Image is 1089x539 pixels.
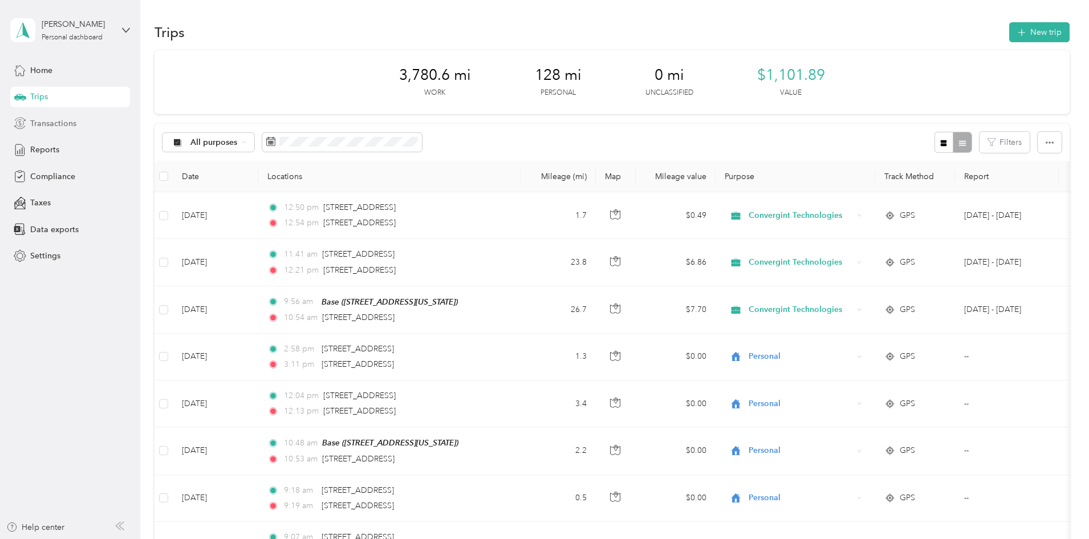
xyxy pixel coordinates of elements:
[980,132,1030,153] button: Filters
[521,161,596,192] th: Mileage (mi)
[749,303,853,316] span: Convergint Technologies
[955,192,1059,239] td: Sep 1 - 30, 2025
[1025,475,1089,539] iframe: Everlance-gr Chat Button Frame
[323,391,396,400] span: [STREET_ADDRESS]
[636,427,716,475] td: $0.00
[636,286,716,334] td: $7.70
[655,66,684,84] span: 0 mi
[30,91,48,103] span: Trips
[323,202,396,212] span: [STREET_ADDRESS]
[284,437,318,449] span: 10:48 am
[42,18,113,30] div: [PERSON_NAME]
[322,454,395,464] span: [STREET_ADDRESS]
[399,66,471,84] span: 3,780.6 mi
[322,313,395,322] span: [STREET_ADDRESS]
[749,492,853,504] span: Personal
[900,398,915,410] span: GPS
[322,485,394,495] span: [STREET_ADDRESS]
[173,286,258,334] td: [DATE]
[284,390,319,402] span: 12:04 pm
[30,250,60,262] span: Settings
[636,239,716,286] td: $6.86
[30,64,52,76] span: Home
[284,484,316,497] span: 9:18 am
[30,171,75,183] span: Compliance
[323,218,396,228] span: [STREET_ADDRESS]
[173,427,258,475] td: [DATE]
[749,256,853,269] span: Convergint Technologies
[284,343,316,355] span: 2:58 pm
[155,26,185,38] h1: Trips
[521,334,596,380] td: 1.3
[30,224,79,236] span: Data exports
[535,66,582,84] span: 128 mi
[323,406,396,416] span: [STREET_ADDRESS]
[900,444,915,457] span: GPS
[636,192,716,239] td: $0.49
[284,201,319,214] span: 12:50 pm
[780,88,802,98] p: Value
[284,358,316,371] span: 3:11 pm
[6,521,64,533] button: Help center
[955,334,1059,380] td: --
[645,88,693,98] p: Unclassified
[596,161,636,192] th: Map
[636,475,716,522] td: $0.00
[900,350,915,363] span: GPS
[424,88,445,98] p: Work
[749,350,853,363] span: Personal
[521,475,596,522] td: 0.5
[521,239,596,286] td: 23.8
[322,438,458,447] span: Base ([STREET_ADDRESS][US_STATE])
[955,427,1059,475] td: --
[173,161,258,192] th: Date
[955,475,1059,522] td: --
[636,161,716,192] th: Mileage value
[322,249,395,259] span: [STREET_ADDRESS]
[173,192,258,239] td: [DATE]
[173,380,258,427] td: [DATE]
[173,334,258,380] td: [DATE]
[284,311,318,324] span: 10:54 am
[636,380,716,427] td: $0.00
[521,427,596,475] td: 2.2
[30,197,51,209] span: Taxes
[749,209,853,222] span: Convergint Technologies
[323,265,396,275] span: [STREET_ADDRESS]
[284,217,319,229] span: 12:54 pm
[173,475,258,522] td: [DATE]
[42,34,103,41] div: Personal dashboard
[955,239,1059,286] td: Sep 1 - 30, 2025
[749,444,853,457] span: Personal
[284,264,319,277] span: 12:21 pm
[173,239,258,286] td: [DATE]
[322,359,394,369] span: [STREET_ADDRESS]
[190,139,238,147] span: All purposes
[30,117,76,129] span: Transactions
[521,192,596,239] td: 1.7
[284,405,319,418] span: 12:13 pm
[955,286,1059,334] td: Sep 1 - 30, 2025
[900,303,915,316] span: GPS
[1009,22,1070,42] button: New trip
[284,248,318,261] span: 11:41 am
[955,161,1059,192] th: Report
[955,380,1059,427] td: --
[521,286,596,334] td: 26.7
[322,344,394,354] span: [STREET_ADDRESS]
[757,66,825,84] span: $1,101.89
[284,453,318,465] span: 10:53 am
[716,161,875,192] th: Purpose
[30,144,59,156] span: Reports
[900,256,915,269] span: GPS
[258,161,521,192] th: Locations
[284,295,316,308] span: 9:56 am
[636,334,716,380] td: $0.00
[322,297,458,306] span: Base ([STREET_ADDRESS][US_STATE])
[875,161,955,192] th: Track Method
[900,209,915,222] span: GPS
[541,88,576,98] p: Personal
[521,380,596,427] td: 3.4
[749,398,853,410] span: Personal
